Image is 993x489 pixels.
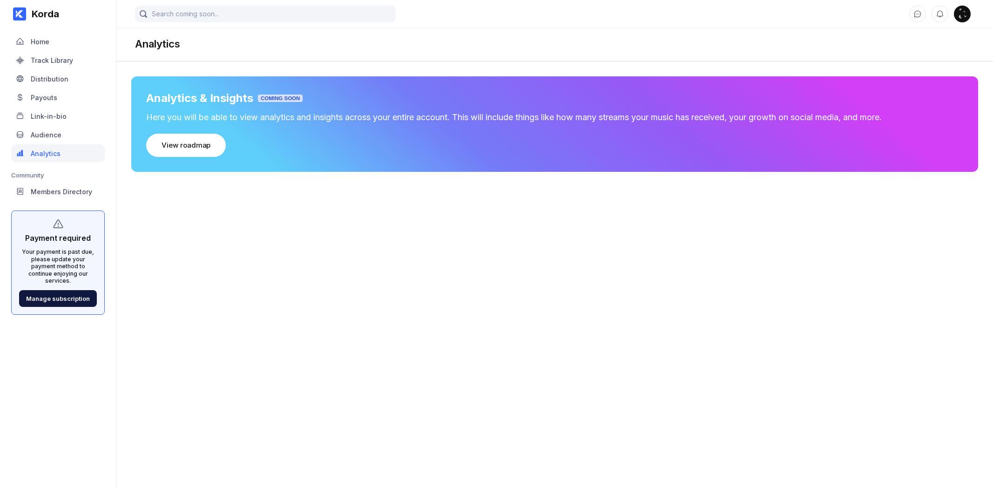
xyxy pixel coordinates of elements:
[31,112,67,120] div: Link-in-bio
[11,107,105,126] a: Link-in-bio
[31,38,49,46] div: Home
[19,248,97,285] div: Your payment is past due, please update your payment method to continue enjoying our services.
[26,8,59,20] div: Korda
[146,112,963,122] div: Here you will be able to view analytics and insights across your entire account. This will includ...
[258,95,303,102] strong: Coming Soon
[162,141,210,150] div: View roadmap
[11,70,105,88] a: Distribution
[11,88,105,107] a: Payouts
[26,295,90,302] div: Manage subscription
[954,6,971,22] img: ab6761610000e5eb2dca2768c660db51210a9e6a
[11,51,105,70] a: Track Library
[11,171,105,179] div: Community
[19,290,97,307] button: Manage subscription
[31,56,73,64] div: Track Library
[11,33,105,51] a: Home
[31,149,61,157] div: Analytics
[135,6,396,22] input: Search coming soon...
[11,183,105,201] a: Members Directory
[31,188,92,196] div: Members Directory
[31,94,57,102] div: Payouts
[954,6,971,22] div: gensai
[25,233,91,243] div: Payment required
[146,134,226,157] button: View roadmap
[31,131,61,139] div: Audience
[135,38,974,50] div: Analytics
[146,91,253,105] div: Analytics & Insights
[11,144,105,163] a: Analytics
[31,75,68,83] div: Distribution
[11,126,105,144] a: Audience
